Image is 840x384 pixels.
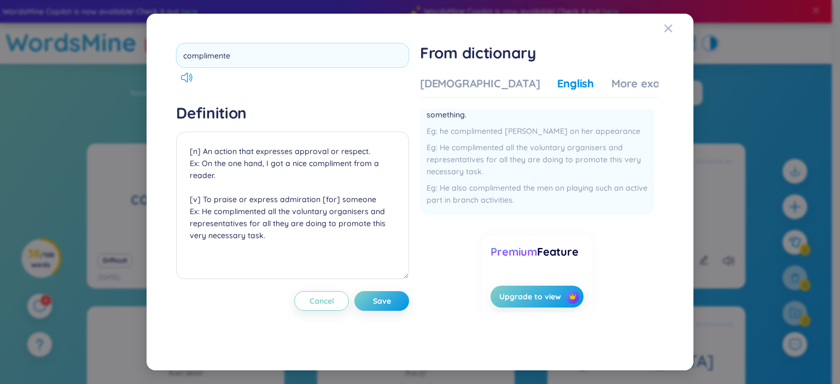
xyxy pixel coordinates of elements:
div: Feature [491,244,583,259]
div: He complimented all the voluntary organisers and representatives for all they are doing to promot... [427,141,647,178]
input: Enter new word [176,43,409,68]
span: Upgrade to view [499,291,561,302]
span: Politely congratulate or praise (someone) for something. [427,97,633,121]
div: English [557,76,594,91]
button: Close [664,14,693,43]
span: Save [373,296,391,306]
h1: From dictionary [420,43,658,63]
span: Cancel [310,296,334,306]
span: Premium [491,245,537,258]
div: he complimented [PERSON_NAME] on her appearance [427,125,647,137]
textarea: [n] An action that expresses approval or respect. Ex: On the one hand, I got a nice compliment fr... [176,132,409,279]
h4: Definition [176,103,409,123]
div: More examples [611,76,691,91]
img: crown icon [569,293,576,300]
div: [DEMOGRAPHIC_DATA] [420,76,540,91]
div: He also complimented the men on playing such an active part in branch activities. [427,182,647,206]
